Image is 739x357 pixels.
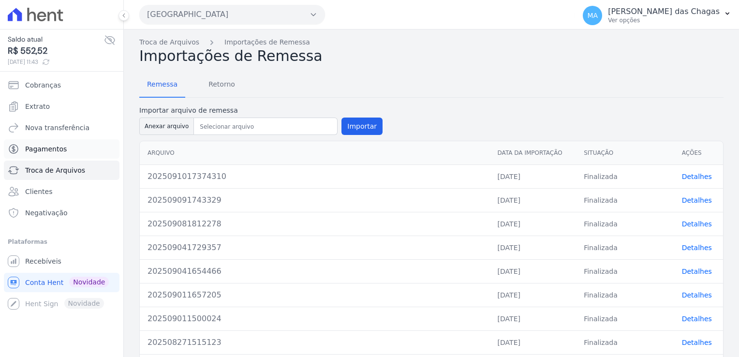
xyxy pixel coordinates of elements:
[69,277,109,287] span: Novidade
[8,75,116,313] nav: Sidebar
[576,188,674,212] td: Finalizada
[224,37,310,47] a: Importações de Remessa
[25,80,61,90] span: Cobranças
[4,118,119,137] a: Nova transferência
[576,307,674,330] td: Finalizada
[608,16,720,24] p: Ver opções
[139,37,199,47] a: Troca de Arquivos
[682,315,712,323] a: Detalhes
[4,252,119,271] a: Recebíveis
[608,7,720,16] p: [PERSON_NAME] das Chagas
[8,45,104,58] span: R$ 552,52
[203,74,241,94] span: Retorno
[341,118,383,135] button: Importar
[139,47,724,65] h2: Importações de Remessa
[8,58,104,66] span: [DATE] 11:43
[4,139,119,159] a: Pagamentos
[139,73,185,98] a: Remessa
[139,105,383,116] label: Importar arquivo de remessa
[25,208,68,218] span: Negativação
[4,182,119,201] a: Clientes
[25,278,63,287] span: Conta Hent
[682,196,712,204] a: Detalhes
[576,330,674,354] td: Finalizada
[8,236,116,248] div: Plataformas
[148,171,482,182] div: 2025091017374310
[148,194,482,206] div: 202509091743329
[25,144,67,154] span: Pagamentos
[4,75,119,95] a: Cobranças
[148,242,482,253] div: 202509041729357
[25,102,50,111] span: Extrato
[682,220,712,228] a: Detalhes
[576,141,674,165] th: Situação
[575,2,739,29] button: MA [PERSON_NAME] das Chagas Ver opções
[139,118,194,135] button: Anexar arquivo
[490,330,576,354] td: [DATE]
[140,141,490,165] th: Arquivo
[576,283,674,307] td: Finalizada
[576,236,674,259] td: Finalizada
[490,283,576,307] td: [DATE]
[148,218,482,230] div: 202509081812278
[25,123,89,133] span: Nova transferência
[576,164,674,188] td: Finalizada
[490,236,576,259] td: [DATE]
[25,165,85,175] span: Troca de Arquivos
[4,203,119,223] a: Negativação
[4,161,119,180] a: Troca de Arquivos
[490,259,576,283] td: [DATE]
[25,187,52,196] span: Clientes
[682,291,712,299] a: Detalhes
[148,313,482,325] div: 202509011500024
[682,339,712,346] a: Detalhes
[148,266,482,277] div: 202509041654466
[587,12,598,19] span: MA
[490,164,576,188] td: [DATE]
[8,34,104,45] span: Saldo atual
[490,188,576,212] td: [DATE]
[490,141,576,165] th: Data da Importação
[201,73,243,98] a: Retorno
[4,273,119,292] a: Conta Hent Novidade
[490,212,576,236] td: [DATE]
[576,259,674,283] td: Finalizada
[4,97,119,116] a: Extrato
[576,212,674,236] td: Finalizada
[148,337,482,348] div: 202508271515123
[682,173,712,180] a: Detalhes
[148,289,482,301] div: 202509011657205
[139,5,325,24] button: [GEOGRAPHIC_DATA]
[25,256,61,266] span: Recebíveis
[682,268,712,275] a: Detalhes
[490,307,576,330] td: [DATE]
[141,74,183,94] span: Remessa
[682,244,712,252] a: Detalhes
[139,37,724,47] nav: Breadcrumb
[674,141,723,165] th: Ações
[196,121,335,133] input: Selecionar arquivo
